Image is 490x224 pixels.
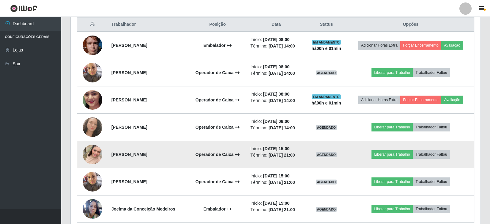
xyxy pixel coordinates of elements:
li: Início: [251,118,302,125]
strong: Operador de Caixa ++ [195,97,240,102]
time: [DATE] 15:00 [263,201,289,206]
th: Status [305,17,347,32]
button: Avaliação [441,41,463,50]
li: Início: [251,200,302,207]
img: 1752796864999.jpeg [83,169,102,195]
img: 1753525532646.jpeg [83,137,102,172]
button: Adicionar Horas Extra [358,96,400,104]
li: Término: [251,70,302,77]
span: AGENDADO [316,125,337,130]
strong: [PERSON_NAME] [111,43,147,48]
th: Data [247,17,306,32]
strong: Joelma da Conceição Medeiros [111,207,175,211]
time: [DATE] 14:00 [269,71,295,76]
time: [DATE] 21:00 [269,153,295,158]
span: AGENDADO [316,180,337,184]
span: AGENDADO [316,152,337,157]
button: Liberar para Trabalho [371,123,413,131]
li: Início: [251,173,302,179]
th: Opções [347,17,474,32]
img: 1754158372592.jpeg [83,78,102,122]
li: Término: [251,207,302,213]
strong: Operador de Caixa ++ [195,125,240,130]
button: Avaliação [441,96,463,104]
span: EM ANDAMENTO [312,40,341,45]
strong: há 00 h e 01 min [311,101,341,105]
button: Trabalhador Faltou [413,205,450,213]
li: Início: [251,64,302,70]
img: 1752796864999.jpeg [83,59,102,85]
th: Posição [188,17,247,32]
img: 1754441632912.jpeg [83,32,102,58]
time: [DATE] 21:00 [269,180,295,185]
time: [DATE] 08:00 [263,92,289,97]
li: Término: [251,152,302,158]
strong: [PERSON_NAME] [111,179,147,184]
li: Início: [251,146,302,152]
time: [DATE] 15:00 [263,173,289,178]
button: Trabalhador Faltou [413,150,450,159]
strong: [PERSON_NAME] [111,70,147,75]
time: [DATE] 08:00 [263,37,289,42]
li: Término: [251,179,302,186]
img: CoreUI Logo [10,5,37,12]
li: Término: [251,125,302,131]
strong: [PERSON_NAME] [111,125,147,130]
button: Liberar para Trabalho [371,177,413,186]
strong: Embalador ++ [203,43,232,48]
strong: há 00 h e 01 min [311,46,341,51]
th: Trabalhador [108,17,188,32]
time: [DATE] 08:00 [263,119,289,124]
time: [DATE] 08:00 [263,64,289,69]
time: [DATE] 21:00 [269,207,295,212]
button: Forçar Encerramento [400,41,441,50]
button: Forçar Encerramento [400,96,441,104]
button: Adicionar Horas Extra [358,41,400,50]
button: Trabalhador Faltou [413,177,450,186]
span: EM ANDAMENTO [312,94,341,99]
button: Liberar para Trabalho [371,68,413,77]
time: [DATE] 14:00 [269,125,295,130]
button: Trabalhador Faltou [413,68,450,77]
img: 1754776232793.jpeg [83,117,102,137]
time: [DATE] 14:00 [269,44,295,48]
li: Término: [251,43,302,49]
time: [DATE] 14:00 [269,98,295,103]
span: AGENDADO [316,207,337,212]
li: Início: [251,36,302,43]
span: AGENDADO [316,70,337,75]
li: Término: [251,97,302,104]
img: 1754014885727.jpeg [83,196,102,222]
strong: Embalador ++ [203,207,232,211]
li: Início: [251,91,302,97]
strong: [PERSON_NAME] [111,152,147,157]
strong: [PERSON_NAME] [111,97,147,102]
strong: Operador de Caixa ++ [195,70,240,75]
button: Liberar para Trabalho [371,205,413,213]
strong: Operador de Caixa ++ [195,179,240,184]
strong: Operador de Caixa ++ [195,152,240,157]
button: Liberar para Trabalho [371,150,413,159]
button: Trabalhador Faltou [413,123,450,131]
time: [DATE] 15:00 [263,146,289,151]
